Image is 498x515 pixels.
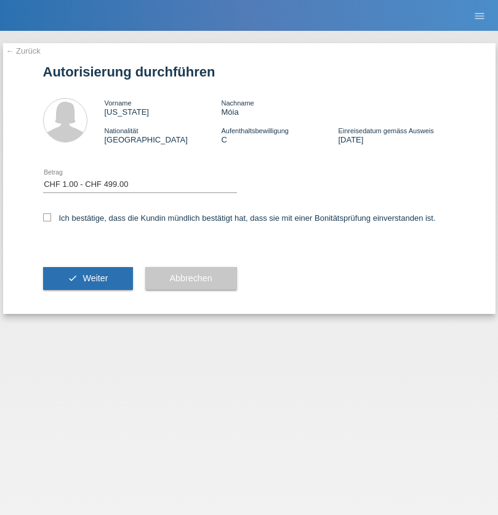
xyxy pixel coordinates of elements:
[221,98,338,117] div: Móia
[43,213,436,223] label: Ich bestätige, dass die Kundin mündlich bestätigt hat, dass sie mit einer Bonitätsprüfung einvers...
[105,126,222,144] div: [GEOGRAPHIC_DATA]
[221,126,338,144] div: C
[6,46,41,56] a: ← Zurück
[105,99,132,107] span: Vorname
[82,273,108,283] span: Weiter
[221,99,254,107] span: Nachname
[338,126,455,144] div: [DATE]
[473,10,486,22] i: menu
[145,267,237,290] button: Abbrechen
[105,127,139,134] span: Nationalität
[43,64,456,80] h1: Autorisierung durchführen
[43,267,133,290] button: check Weiter
[467,12,492,19] a: menu
[105,98,222,117] div: [US_STATE]
[221,127,288,134] span: Aufenthaltsbewilligung
[338,127,433,134] span: Einreisedatum gemäss Ausweis
[68,273,78,283] i: check
[170,273,212,283] span: Abbrechen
